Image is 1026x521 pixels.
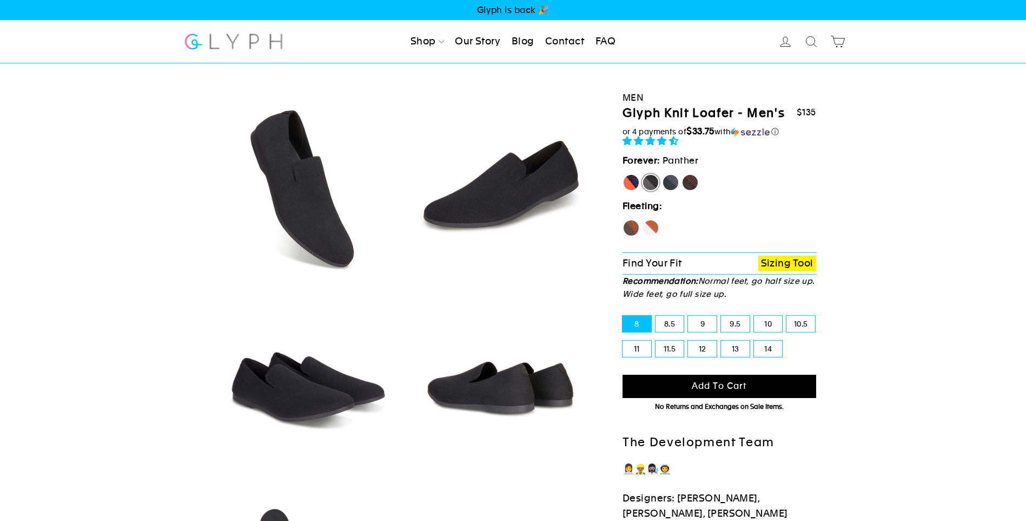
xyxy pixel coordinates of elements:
a: Shop [406,30,448,54]
span: 4.73 stars [623,135,681,146]
span: $135 [797,107,816,118]
div: Men [623,90,816,105]
label: 8 [623,316,651,332]
p: 👩‍💼👷🏽‍♂️👩🏿‍🔬👨‍🚀 [623,461,816,477]
a: FAQ [591,30,620,54]
span: No Returns and Exchanges on Sale Items. [655,403,784,411]
label: 12 [688,341,717,357]
span: Find Your Fit [623,257,682,269]
label: 11 [623,341,651,357]
a: Sizing Tool [758,256,816,271]
label: 10 [754,316,783,332]
img: Panther [215,290,400,474]
label: Mustang [681,174,699,191]
span: Panther [663,155,698,166]
span: $33.75 [686,126,714,136]
label: 9 [688,316,717,332]
label: 13 [721,341,750,357]
label: Fox [642,219,659,237]
label: [PERSON_NAME] [623,174,640,191]
button: Add to cart [623,375,816,398]
label: Hawk [623,219,640,237]
label: 14 [754,341,783,357]
h1: Glyph Knit Loafer - Men's [623,106,785,121]
div: or 4 payments of$33.75withSezzle Click to learn more about Sezzle [623,126,816,137]
label: Rhino [662,174,679,191]
a: Our Story [451,30,505,54]
img: Panther [409,290,593,474]
strong: Fleeting: [623,200,662,211]
span: Add to cart [692,381,747,391]
strong: Recommendation: [623,276,698,285]
label: 8.5 [656,316,684,332]
a: Contact [541,30,588,54]
label: 9.5 [721,316,750,332]
label: Panther [642,174,659,191]
img: Panther [409,95,593,280]
a: Blog [507,30,539,54]
img: Glyph [183,27,284,56]
h2: The Development Team [623,435,816,451]
strong: Forever: [623,155,660,166]
img: Sezzle [731,127,770,137]
img: Panther [215,95,400,280]
ul: Primary [406,30,620,54]
label: 11.5 [656,341,684,357]
label: 10.5 [786,316,815,332]
div: or 4 payments of with [623,126,816,137]
p: Normal feet, go half size up. Wide feet, go full size up. [623,275,816,301]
